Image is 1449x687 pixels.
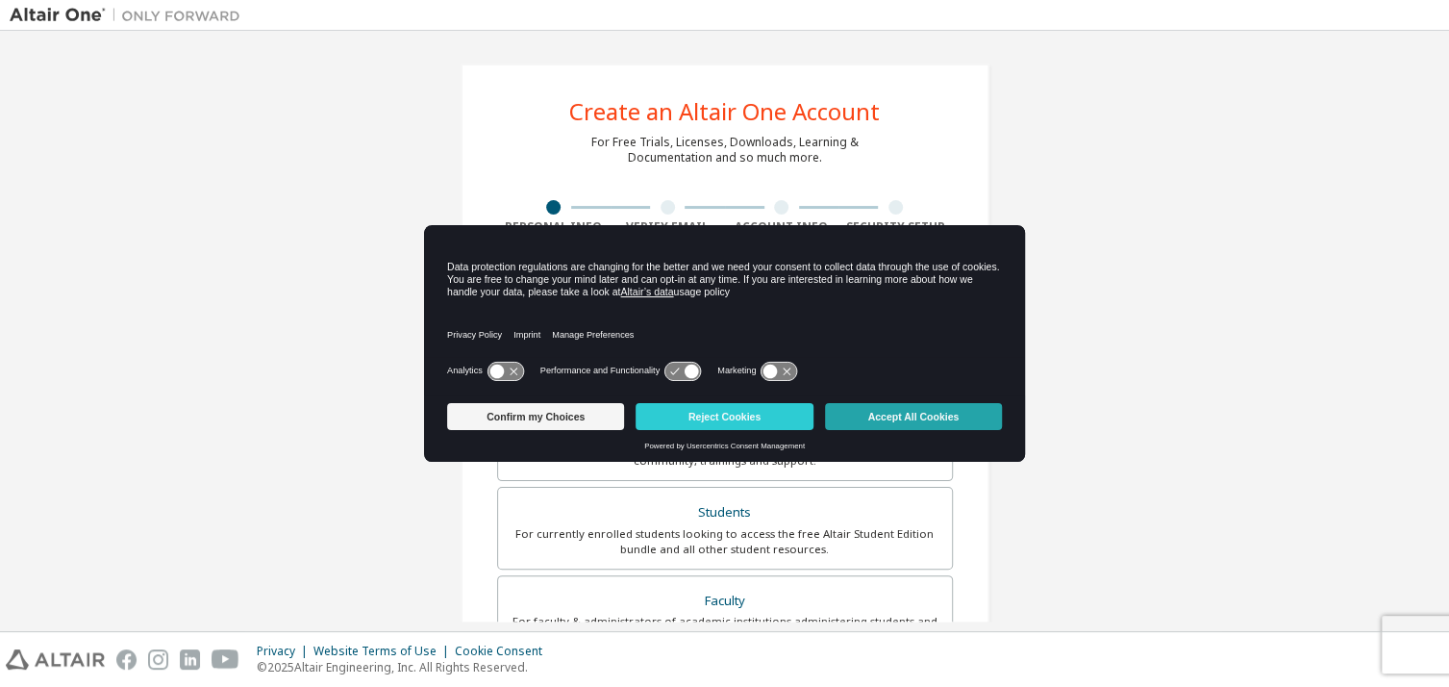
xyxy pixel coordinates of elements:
[611,219,725,235] div: Verify Email
[838,219,953,235] div: Security Setup
[6,649,105,670] img: altair_logo.svg
[313,644,455,659] div: Website Terms of Use
[510,588,940,615] div: Faculty
[510,499,940,526] div: Students
[148,649,168,670] img: instagram.svg
[212,649,239,670] img: youtube.svg
[10,6,250,25] img: Altair One
[569,100,880,123] div: Create an Altair One Account
[497,219,612,235] div: Personal Info
[257,644,313,659] div: Privacy
[180,649,200,670] img: linkedin.svg
[116,649,137,670] img: facebook.svg
[455,644,554,659] div: Cookie Consent
[725,219,839,235] div: Account Info
[591,135,859,165] div: For Free Trials, Licenses, Downloads, Learning & Documentation and so much more.
[510,614,940,645] div: For faculty & administrators of academic institutions administering students and accessing softwa...
[257,659,554,675] p: © 2025 Altair Engineering, Inc. All Rights Reserved.
[510,526,940,557] div: For currently enrolled students looking to access the free Altair Student Edition bundle and all ...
